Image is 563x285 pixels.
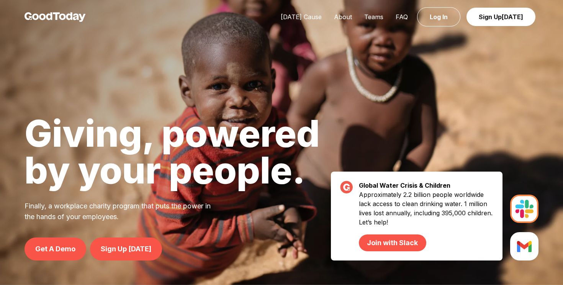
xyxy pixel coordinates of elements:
img: GoodToday [25,12,86,22]
span: [DATE] [502,13,523,21]
p: Finally, a workplace charity program that puts the power in the hands of your employees. [25,201,221,222]
h1: Giving, powered by your people. [25,115,320,188]
a: FAQ [390,13,414,21]
a: Teams [358,13,390,21]
a: Get A Demo [25,237,86,260]
img: Slack [510,195,538,223]
a: Sign Up [DATE] [90,237,162,260]
img: Slack [510,232,538,260]
strong: Global Water Crisis & Children [359,182,450,189]
a: Sign Up[DATE] [466,8,535,26]
a: Join with Slack [359,234,426,251]
p: Approximately 2.2 billion people worldwide lack access to clean drinking water. 1 million lives l... [359,190,493,251]
a: About [328,13,358,21]
a: Log In [417,7,460,26]
a: [DATE] Cause [275,13,328,21]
